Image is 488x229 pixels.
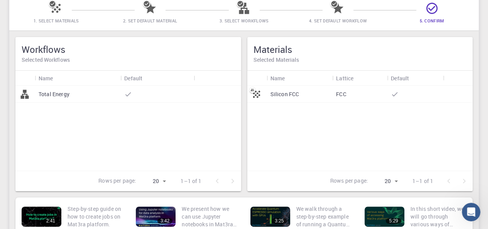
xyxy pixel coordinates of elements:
[22,56,235,64] h6: Selected Workflows
[15,71,35,86] div: Icon
[336,90,346,98] p: FCC
[220,18,269,24] span: 3. Select Workflows
[15,5,43,12] span: Support
[120,71,194,86] div: Default
[53,72,66,84] button: Sort
[34,18,79,24] span: 1. Select Materials
[285,72,297,84] button: Sort
[270,90,299,98] p: Silicon FCC
[98,177,136,186] p: Rows per page:
[253,56,467,64] h6: Selected Materials
[142,72,155,84] button: Sort
[22,43,235,56] h5: Workflows
[386,218,401,224] div: 5:29
[182,205,238,228] p: We present how we can use Jupyter notebooks in Mat3ra platform for data analysis.
[419,18,444,24] span: 5. Confirm
[353,72,366,84] button: Sort
[39,90,69,98] p: Total Energy
[39,71,53,86] div: Name
[332,71,387,86] div: Lattice
[330,177,368,186] p: Rows per page:
[43,218,58,224] div: 2:41
[35,71,120,86] div: Name
[409,72,421,84] button: Sort
[270,71,285,86] div: Name
[391,71,409,86] div: Default
[68,205,123,228] p: Step-by-step guide on how to create jobs on Mat3ra platform.
[371,176,400,187] div: 20
[247,71,267,86] div: Icon
[157,218,172,224] div: 3:42
[309,18,367,24] span: 4. Set Default Workflow
[267,71,333,86] div: Name
[124,71,142,86] div: Default
[123,18,177,24] span: 2. Set Default Material
[412,177,433,185] p: 1–1 of 1
[139,176,168,187] div: 20
[181,177,201,185] p: 1–1 of 1
[253,43,467,56] h5: Materials
[410,205,466,228] p: In this short video, we will go through various ways of accessing Mat3ra platform. There are thre...
[462,203,480,221] iframe: Intercom live chat
[387,71,443,86] div: Default
[296,205,352,228] p: We walk through a step-by-step example of running a Quantum ESPRESSO job on a GPU enabled node. W...
[272,218,287,224] div: 3:25
[336,71,353,86] div: Lattice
